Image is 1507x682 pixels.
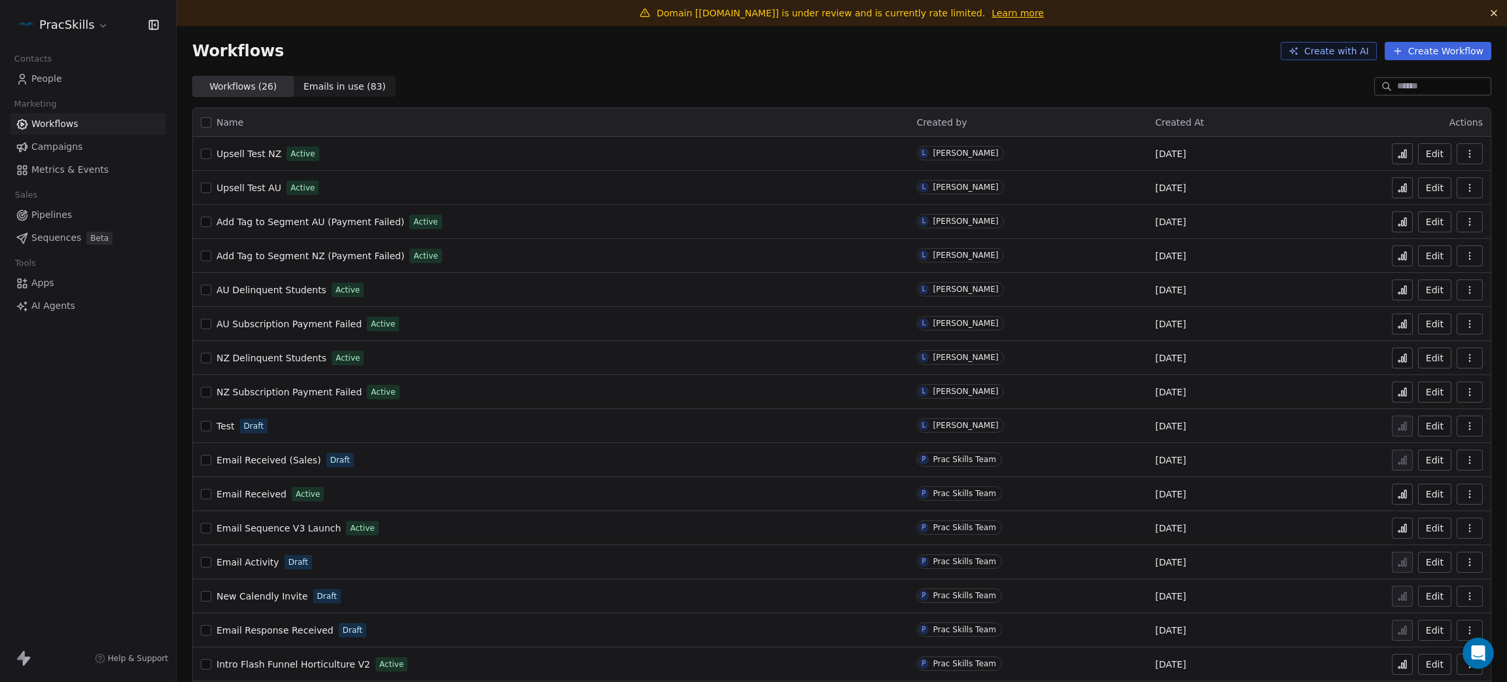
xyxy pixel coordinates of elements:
button: Edit [1418,143,1451,164]
div: Prac Skills Team [933,489,996,498]
button: Edit [1418,484,1451,505]
a: Intro Flash Funnel Horticulture V2 [217,658,370,671]
span: Help & Support [108,653,168,664]
span: Email Response Received [217,625,334,636]
a: Edit [1418,314,1451,334]
div: Recent messageProfile image for MrinalHi, The campaign "GC AU Checkin + Fresh Options [DATE] [AU]... [13,154,249,223]
span: [DATE] [1155,317,1186,331]
span: [DATE] [1155,386,1186,399]
span: [DATE] [1155,420,1186,433]
a: Email Received (Sales) [217,454,321,467]
span: Email Received [217,489,286,499]
span: PracSkills [39,16,95,33]
span: Active [413,250,438,262]
a: Edit [1418,552,1451,573]
span: Upsell Test NZ [217,149,281,159]
a: People [10,68,165,90]
p: Hi [PERSON_NAME] [26,93,235,115]
div: Prac Skills Team [933,523,996,532]
span: Email Received (Sales) [217,455,321,465]
span: Email Activity [217,557,279,567]
span: Draft [330,454,350,466]
span: Active [296,488,320,500]
button: Edit [1418,654,1451,675]
a: Edit [1418,416,1451,437]
a: Upsell Test AU [217,181,281,194]
div: L [922,352,926,363]
a: Edit [1418,279,1451,300]
button: Edit [1418,177,1451,198]
span: [DATE] [1155,658,1186,671]
button: Edit [1418,450,1451,471]
a: NZ Subscription Payment Failed [217,386,362,399]
div: L [922,216,926,226]
span: Active [413,216,438,228]
div: P [922,454,926,465]
span: AU Delinquent Students [217,285,326,295]
span: [DATE] [1155,283,1186,296]
button: Help [175,408,262,461]
a: Apps [10,272,165,294]
span: Apps [31,276,54,290]
span: Metrics & Events [31,163,109,177]
div: [PERSON_NAME] [933,251,998,260]
span: Domain [[DOMAIN_NAME]] is under review and is currently rate limited. [657,8,985,18]
a: Edit [1418,586,1451,607]
div: [PERSON_NAME] [933,217,998,226]
a: Edit [1418,348,1451,368]
div: [PERSON_NAME] [933,149,998,158]
span: Active [336,352,360,364]
a: SequencesBeta [10,227,165,249]
span: Workflows [192,42,284,60]
div: L [922,318,926,329]
div: [PERSON_NAME] [933,387,998,396]
a: Help & Support [95,653,168,664]
span: [DATE] [1155,454,1186,467]
div: L [922,182,926,192]
button: Edit [1418,211,1451,232]
span: [DATE] [1155,522,1186,535]
span: Created At [1155,117,1204,128]
span: [DATE] [1155,249,1186,262]
span: Sales [9,185,43,205]
a: AI Agents [10,295,165,317]
a: Upsell Test NZ [217,147,281,160]
div: P [922,556,926,567]
span: AI Agents [31,299,75,313]
span: Add Tag to Segment NZ (Payment Failed) [217,251,404,261]
img: Profile image for Mrinal [51,21,77,47]
div: [PERSON_NAME] [933,353,998,362]
div: Send us a message [13,229,249,265]
span: Sequences [31,231,81,245]
button: Edit [1418,620,1451,641]
div: P [922,658,926,669]
button: Create Workflow [1385,42,1491,60]
div: L [922,420,926,431]
div: P [922,488,926,499]
button: PracSkills [16,14,111,36]
span: [DATE] [1155,624,1186,637]
a: Email Activity [217,556,279,569]
span: Active [290,182,315,194]
span: Active [371,386,395,398]
img: PracSkills%20Email%20Display%20Picture.png [18,17,34,33]
img: Profile image for Siddarth [26,21,52,47]
span: Active [290,148,315,160]
div: P [922,522,926,533]
button: Messages [87,408,174,461]
span: Beta [86,232,113,245]
span: NZ Delinquent Students [217,353,326,363]
a: Workflows [10,113,165,135]
a: New Calendly Invite [217,590,308,603]
button: Edit [1418,518,1451,539]
button: Create with AI [1281,42,1377,60]
div: L [922,148,926,158]
span: AU Subscription Payment Failed [217,319,362,329]
span: Add Tag to Segment AU (Payment Failed) [217,217,404,227]
a: Add Tag to Segment NZ (Payment Failed) [217,249,404,262]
